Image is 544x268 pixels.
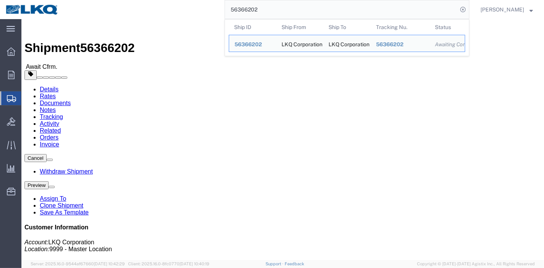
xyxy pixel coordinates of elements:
th: Tracking Nu. [371,19,430,35]
a: Feedback [285,262,304,266]
div: 56366202 [235,41,271,49]
button: [PERSON_NAME] [480,5,533,14]
table: Search Results [229,19,469,56]
span: Client: 2025.16.0-8fc0770 [128,262,209,266]
span: 56366202 [376,41,404,47]
div: LKQ Corporation [329,35,365,52]
span: 56366202 [235,41,262,47]
span: Copyright © [DATE]-[DATE] Agistix Inc., All Rights Reserved [417,261,535,267]
a: Support [265,262,285,266]
span: Server: 2025.16.0-9544af67660 [31,262,125,266]
iframe: FS Legacy Container [21,19,544,260]
th: Ship ID [229,19,276,35]
span: [DATE] 10:42:29 [94,262,125,266]
input: Search for shipment number, reference number [225,0,458,19]
th: Ship To [323,19,371,35]
img: logo [5,4,59,15]
div: 56366202 [376,41,425,49]
div: LKQ Corporation [282,35,318,52]
div: Awaiting Confirmation [435,41,459,49]
th: Status [430,19,465,35]
th: Ship From [276,19,324,35]
span: [DATE] 10:40:19 [179,262,209,266]
span: Praveen Nagaraj [480,5,524,14]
